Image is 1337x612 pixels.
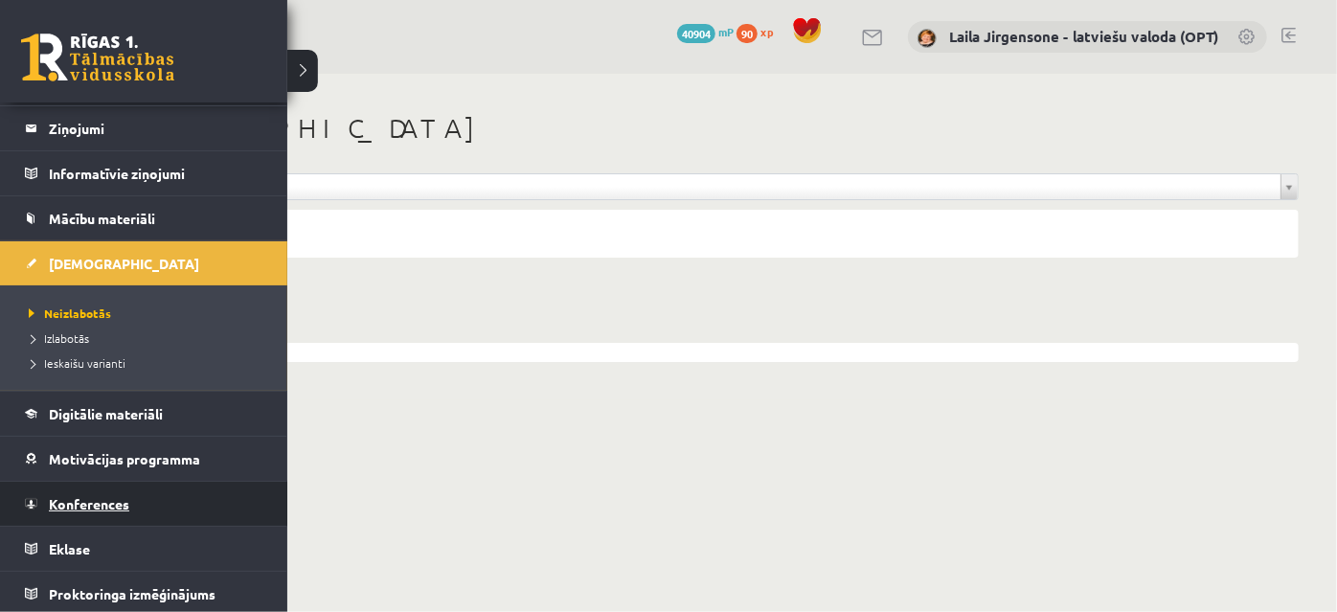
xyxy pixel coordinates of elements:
[949,27,1218,46] a: Laila Jirgensone - latviešu valoda (OPT)
[24,305,268,322] a: Neizlabotās
[24,330,89,346] span: Izlabotās
[49,210,155,227] span: Mācību materiāli
[918,29,937,48] img: Laila Jirgensone - latviešu valoda (OPT)
[25,392,263,436] a: Digitālie materiāli
[25,196,263,240] a: Mācību materiāli
[718,24,734,39] span: mP
[116,174,1298,199] a: Rādīt visas
[25,106,263,150] a: Ziņojumi
[25,241,263,285] a: [DEMOGRAPHIC_DATA]
[25,482,263,526] a: Konferences
[25,151,263,195] a: Informatīvie ziņojumi
[49,255,199,272] span: [DEMOGRAPHIC_DATA]
[24,354,268,372] a: Ieskaišu varianti
[736,24,758,43] span: 90
[124,174,1273,199] span: Rādīt visas
[24,329,268,347] a: Izlabotās
[49,540,90,557] span: Eklase
[49,450,200,467] span: Motivācijas programma
[49,405,163,422] span: Digitālie materiāli
[49,151,263,195] legend: Informatīvie ziņojumi
[760,24,773,39] span: xp
[115,112,1299,145] h1: [DEMOGRAPHIC_DATA]
[736,24,782,39] a: 90 xp
[49,495,129,512] span: Konferences
[677,24,715,43] span: 40904
[49,106,263,150] legend: Ziņojumi
[677,24,734,39] a: 40904 mP
[24,306,111,321] span: Neizlabotās
[24,355,125,371] span: Ieskaišu varianti
[49,585,215,602] span: Proktoringa izmēģinājums
[21,34,174,81] a: Rīgas 1. Tālmācības vidusskola
[25,527,263,571] a: Eklase
[25,437,263,481] a: Motivācijas programma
